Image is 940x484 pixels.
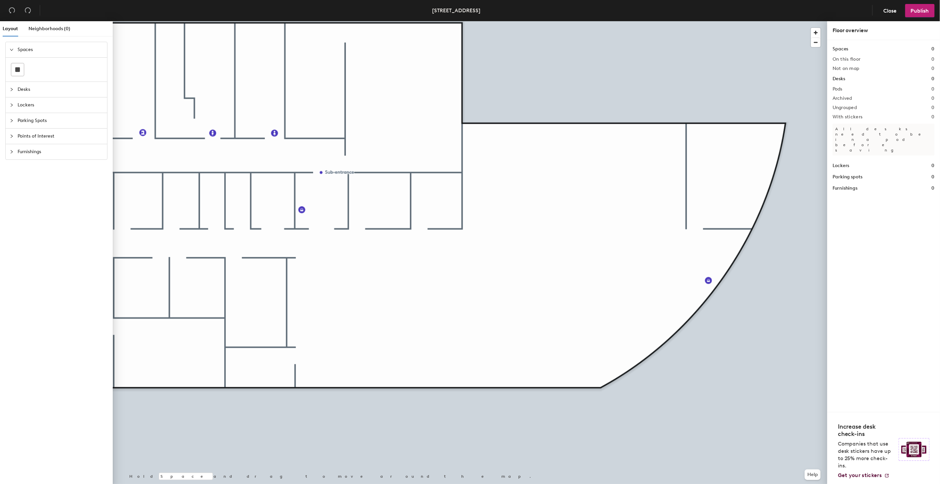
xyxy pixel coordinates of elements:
[5,4,19,17] button: Undo (⌘ + Z)
[833,162,849,169] h1: Lockers
[432,6,480,15] div: [STREET_ADDRESS]
[29,26,70,31] span: Neighborhoods (0)
[932,75,935,83] h1: 0
[833,27,935,34] div: Floor overview
[833,87,843,92] h2: Pods
[932,105,935,110] h2: 0
[18,113,103,128] span: Parking Spots
[838,423,895,438] h4: Increase desk check-ins
[833,114,863,120] h2: With stickers
[18,42,103,57] span: Spaces
[899,438,929,461] img: Sticker logo
[10,103,14,107] span: collapsed
[932,114,935,120] h2: 0
[805,469,821,480] button: Help
[838,472,890,479] a: Get your stickers
[878,4,903,17] button: Close
[10,134,14,138] span: collapsed
[932,173,935,181] h1: 0
[884,8,897,14] span: Close
[18,97,103,113] span: Lockers
[932,96,935,101] h2: 0
[833,105,857,110] h2: Ungrouped
[10,119,14,123] span: collapsed
[833,57,861,62] h2: On this floor
[18,82,103,97] span: Desks
[833,66,859,71] h2: Not on map
[21,4,34,17] button: Redo (⌘ + ⇧ + Z)
[838,472,882,478] span: Get your stickers
[18,144,103,159] span: Furnishings
[838,440,895,469] p: Companies that use desk stickers have up to 25% more check-ins.
[833,75,845,83] h1: Desks
[10,88,14,91] span: collapsed
[932,66,935,71] h2: 0
[932,57,935,62] h2: 0
[10,48,14,52] span: expanded
[932,87,935,92] h2: 0
[3,26,18,31] span: Layout
[833,124,935,155] p: All desks need to be in a pod before saving
[905,4,935,17] button: Publish
[10,150,14,154] span: collapsed
[833,96,852,101] h2: Archived
[911,8,929,14] span: Publish
[833,45,848,53] h1: Spaces
[18,129,103,144] span: Points of Interest
[833,173,863,181] h1: Parking spots
[932,185,935,192] h1: 0
[932,45,935,53] h1: 0
[833,185,858,192] h1: Furnishings
[932,162,935,169] h1: 0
